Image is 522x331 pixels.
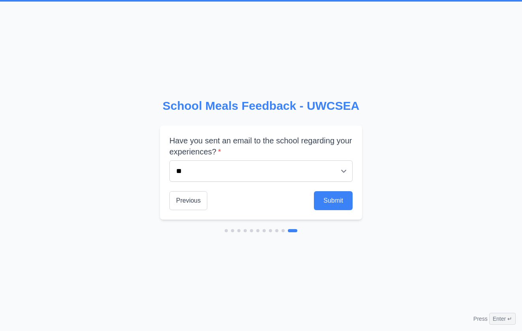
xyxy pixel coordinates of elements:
button: Submit [314,191,353,210]
h2: School Meals Feedback - UWCSEA [160,99,362,113]
div: Press [473,313,516,325]
button: Previous [169,191,207,210]
label: Have you sent an email to the school regarding your experiences? [169,135,353,157]
span: Enter ↵ [489,313,516,325]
